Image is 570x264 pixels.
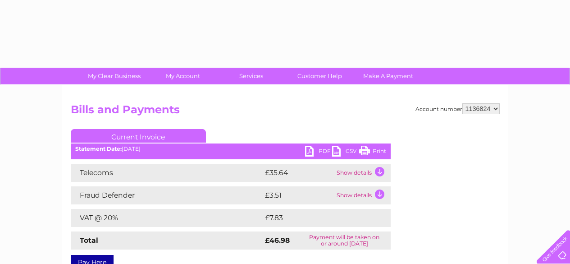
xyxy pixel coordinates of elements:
[265,236,290,245] strong: £46.98
[305,146,332,159] a: PDF
[263,186,334,204] td: £3.51
[359,146,386,159] a: Print
[71,209,263,227] td: VAT @ 20%
[298,232,390,250] td: Payment will be taken on or around [DATE]
[71,103,500,120] h2: Bills and Payments
[334,164,391,182] td: Show details
[75,145,122,152] b: Statement Date:
[146,68,220,84] a: My Account
[77,68,151,84] a: My Clear Business
[283,68,357,84] a: Customer Help
[332,146,359,159] a: CSV
[71,164,263,182] td: Telecoms
[71,186,263,204] td: Fraud Defender
[71,129,206,143] a: Current Invoice
[263,209,369,227] td: £7.83
[263,164,334,182] td: £35.64
[80,236,98,245] strong: Total
[71,146,391,152] div: [DATE]
[351,68,425,84] a: Make A Payment
[214,68,288,84] a: Services
[415,103,500,114] div: Account number
[334,186,391,204] td: Show details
